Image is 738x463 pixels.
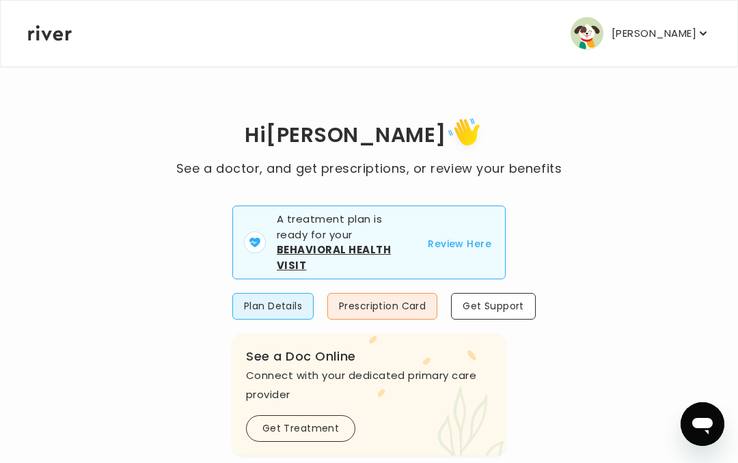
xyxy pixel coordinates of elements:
[428,236,491,252] button: Review Here
[277,212,411,273] p: A treatment plan is ready for your
[176,159,562,178] p: See a doctor, and get prescriptions, or review your benefits
[327,293,437,320] button: Prescription Card
[277,242,391,272] strong: Behavioral Health Visit
[571,17,603,50] img: user avatar
[176,113,562,159] h1: Hi [PERSON_NAME]
[681,402,724,446] iframe: Button to launch messaging window
[246,347,492,366] h3: See a Doc Online
[612,24,696,43] p: [PERSON_NAME]
[571,17,710,50] button: user avatar[PERSON_NAME]
[246,415,355,442] button: Get Treatment
[246,366,492,404] p: Connect with your dedicated primary care provider
[232,293,314,320] button: Plan Details
[451,293,536,320] button: Get Support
